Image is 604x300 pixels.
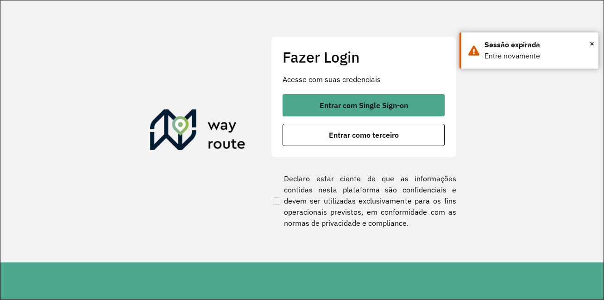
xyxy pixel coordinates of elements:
[271,173,456,229] label: Declaro estar ciente de que as informações contidas nesta plataforma são confidenciais e devem se...
[283,74,445,85] p: Acesse com suas credenciais
[484,39,591,51] div: Sessão expirada
[283,124,445,146] button: button
[320,102,408,109] span: Entrar com Single Sign-on
[283,48,445,66] h2: Fazer Login
[590,37,594,51] span: ×
[329,131,399,139] span: Entrar como terceiro
[283,94,445,116] button: button
[484,51,591,62] div: Entre novamente
[590,37,594,51] button: Close
[150,109,245,154] img: Roteirizador AmbevTech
